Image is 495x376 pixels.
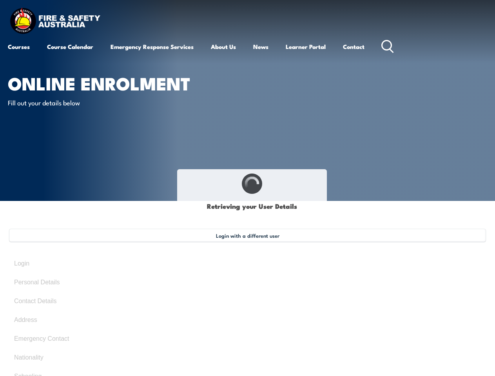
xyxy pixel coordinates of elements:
[8,98,151,107] p: Fill out your details below
[111,37,194,56] a: Emergency Response Services
[286,37,326,56] a: Learner Portal
[47,37,93,56] a: Course Calendar
[253,37,268,56] a: News
[343,37,364,56] a: Contact
[216,232,279,239] span: Login with a different user
[8,75,201,90] h1: Online Enrolment
[211,37,236,56] a: About Us
[8,37,30,56] a: Courses
[181,198,323,213] h1: Retrieving your User Details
